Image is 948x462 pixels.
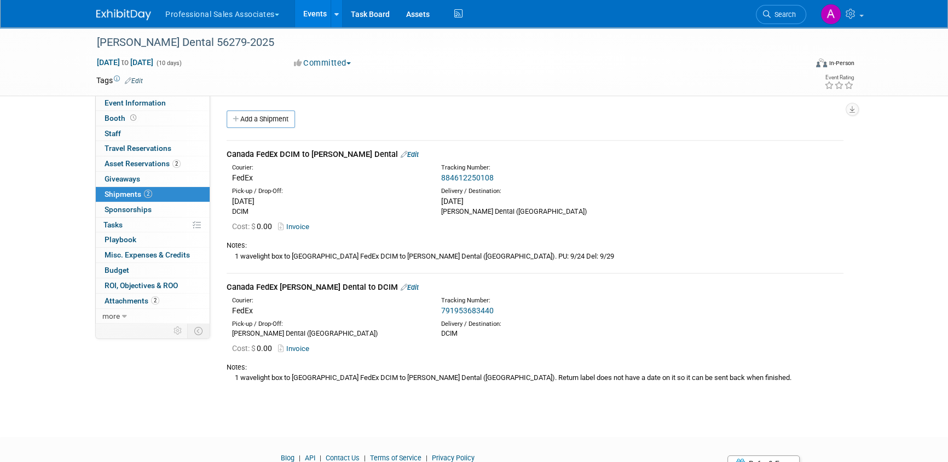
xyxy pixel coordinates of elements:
[105,281,178,290] span: ROI, Objectives & ROO
[96,57,154,67] span: [DATE] [DATE]
[290,57,355,69] button: Committed
[96,141,210,156] a: Travel Reservations
[278,223,314,231] a: Invoice
[105,266,129,274] span: Budget
[188,324,210,338] td: Toggle Event Tabs
[771,10,796,19] span: Search
[227,372,843,383] div: 1 wavelight box to [GEOGRAPHIC_DATA] FedEx DCIM to [PERSON_NAME] Dental ([GEOGRAPHIC_DATA]). Retu...
[401,283,419,291] a: Edit
[125,77,143,85] a: Edit
[361,454,368,462] span: |
[232,172,425,183] div: FedEx
[232,187,425,196] div: Pick-up / Drop-Off:
[232,222,276,231] span: 0.00
[96,172,210,186] a: Giveaways
[105,144,171,153] span: Travel Reservations
[96,96,210,110] a: Event Information
[441,320,634,329] div: Delivery / Destination:
[441,196,634,207] div: [DATE]
[305,454,315,462] a: API
[423,454,430,462] span: |
[816,59,827,67] img: Format-Inperson.png
[96,187,210,202] a: Shipments2
[151,296,159,305] span: 2
[96,111,210,126] a: Booth
[128,114,138,122] span: Booth not reserved yet
[326,454,360,462] a: Contact Us
[96,75,143,86] td: Tags
[96,263,210,278] a: Budget
[432,454,475,462] a: Privacy Policy
[105,205,152,214] span: Sponsorships
[317,454,324,462] span: |
[232,305,425,316] div: FedEx
[227,241,843,250] div: Notes:
[105,159,181,168] span: Asset Reservations
[756,5,806,24] a: Search
[102,312,120,320] span: more
[105,98,166,107] span: Event Information
[144,190,152,198] span: 2
[227,362,843,372] div: Notes:
[96,156,210,171] a: Asset Reservations2
[96,232,210,247] a: Playbook
[96,309,210,324] a: more
[93,33,790,52] div: [PERSON_NAME] Dental 56279-2025
[441,187,634,196] div: Delivery / Destination:
[281,454,294,462] a: Blog
[232,320,425,329] div: Pick-up / Drop-Off:
[96,202,210,217] a: Sponsorships
[96,294,210,308] a: Attachments2
[227,110,295,128] a: Add a Shipment
[105,250,190,259] span: Misc. Expenses & Credits
[105,129,121,138] span: Staff
[105,235,136,244] span: Playbook
[742,57,854,73] div: Event Format
[105,190,152,198] span: Shipments
[401,150,419,159] a: Edit
[441,306,494,315] a: 791953683440
[96,9,151,20] img: ExhibitDay
[96,248,210,262] a: Misc. Expenses & Credits
[232,196,425,207] div: [DATE]
[227,149,843,160] div: Canada FedEx DCIM to [PERSON_NAME] Dental
[105,296,159,305] span: Attachments
[227,282,843,293] div: Canada FedEx [PERSON_NAME] Dental to DCIM
[105,174,140,183] span: Giveaways
[441,173,494,182] a: 884612250108
[232,296,425,305] div: Courier:
[441,163,686,172] div: Tracking Number:
[120,58,130,67] span: to
[105,114,138,122] span: Booth
[169,324,188,338] td: Personalize Event Tab Strip
[441,296,686,305] div: Tracking Number:
[227,250,843,262] div: 1 wavelight box to [GEOGRAPHIC_DATA] FedEx DCIM to [PERSON_NAME] Dental ([GEOGRAPHIC_DATA]). PU: ...
[96,218,210,232] a: Tasks
[172,160,181,168] span: 2
[829,59,854,67] div: In-Person
[232,207,425,217] div: DCIM
[278,344,314,353] a: Invoice
[370,454,421,462] a: Terms of Service
[232,344,257,353] span: Cost: $
[441,329,634,338] div: DCIM
[232,163,425,172] div: Courier:
[155,60,182,67] span: (10 days)
[820,4,841,25] img: Art Stewart
[296,454,303,462] span: |
[232,329,425,338] div: [PERSON_NAME] Dental ([GEOGRAPHIC_DATA])
[103,220,123,229] span: Tasks
[824,75,854,80] div: Event Rating
[96,278,210,293] a: ROI, Objectives & ROO
[232,344,276,353] span: 0.00
[232,222,257,231] span: Cost: $
[441,207,634,217] div: [PERSON_NAME] Dental ([GEOGRAPHIC_DATA])
[96,126,210,141] a: Staff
